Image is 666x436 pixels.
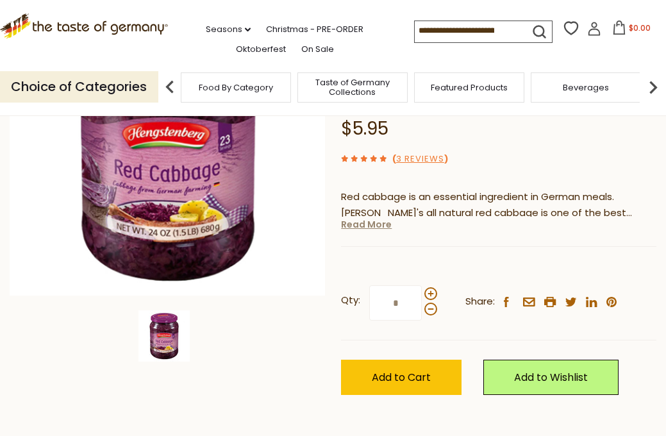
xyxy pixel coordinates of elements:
span: Add to Cart [372,370,431,385]
a: Food By Category [199,83,273,92]
strong: Qty: [341,292,360,308]
a: Beverages [563,83,609,92]
a: Oktoberfest [236,42,286,56]
span: Share: [465,294,495,310]
a: Christmas - PRE-ORDER [266,22,363,37]
button: $0.00 [604,21,658,40]
img: Hengstenberg Red Cabbage [138,310,190,362]
a: Read More [341,218,392,231]
a: Featured Products [431,83,508,92]
a: 3 Reviews [396,153,444,166]
input: Qty: [369,285,422,321]
span: $5.95 [341,116,388,141]
span: ( ) [392,153,448,165]
img: next arrow [640,74,666,100]
a: Add to Wishlist [483,360,619,395]
a: Seasons [206,22,251,37]
a: On Sale [301,42,334,56]
a: Taste of Germany Collections [301,78,404,97]
p: Red cabbage is an essential ingredient in German meals. [PERSON_NAME]'s all natural red cabbage i... [341,189,656,221]
span: $0.00 [629,22,651,33]
button: Add to Cart [341,360,462,395]
img: previous arrow [157,74,183,100]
